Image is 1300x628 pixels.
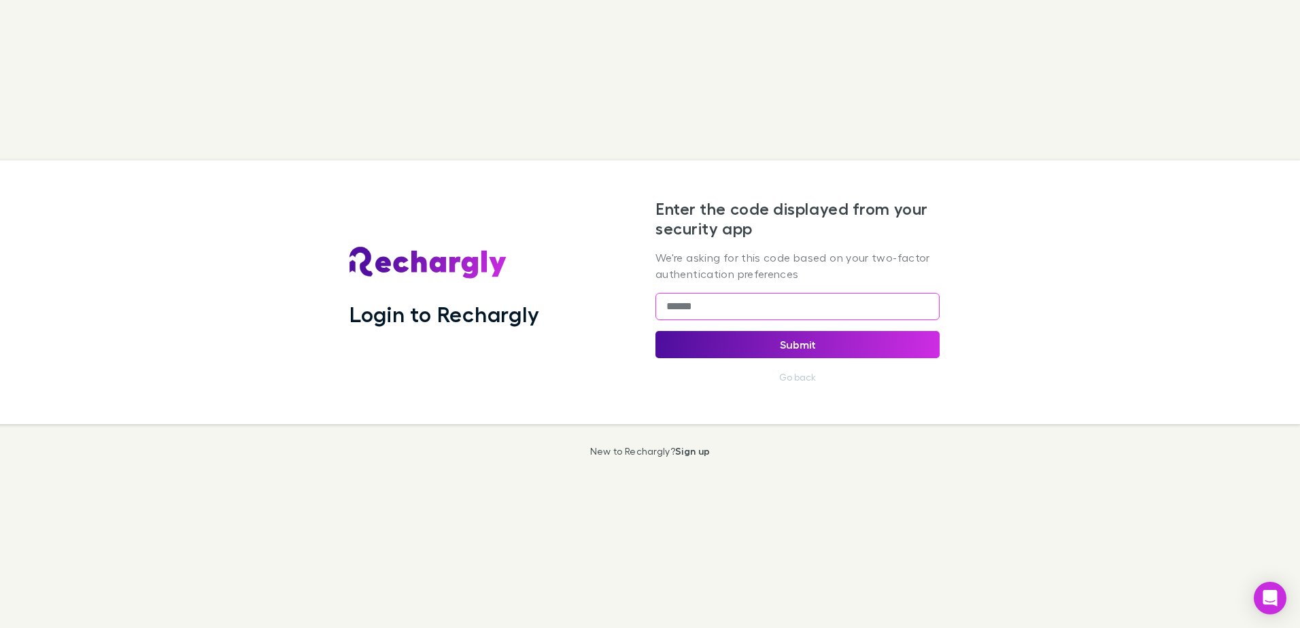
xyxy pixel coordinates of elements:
[655,331,940,358] button: Submit
[590,446,711,457] p: New to Rechargly?
[1254,582,1286,614] div: Open Intercom Messenger
[655,199,940,239] h2: Enter the code displayed from your security app
[675,445,710,457] a: Sign up
[655,249,940,282] p: We're asking for this code based on your two-factor authentication preferences
[771,369,824,385] button: Go back
[349,247,507,279] img: Rechargly's Logo
[349,301,539,327] h1: Login to Rechargly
